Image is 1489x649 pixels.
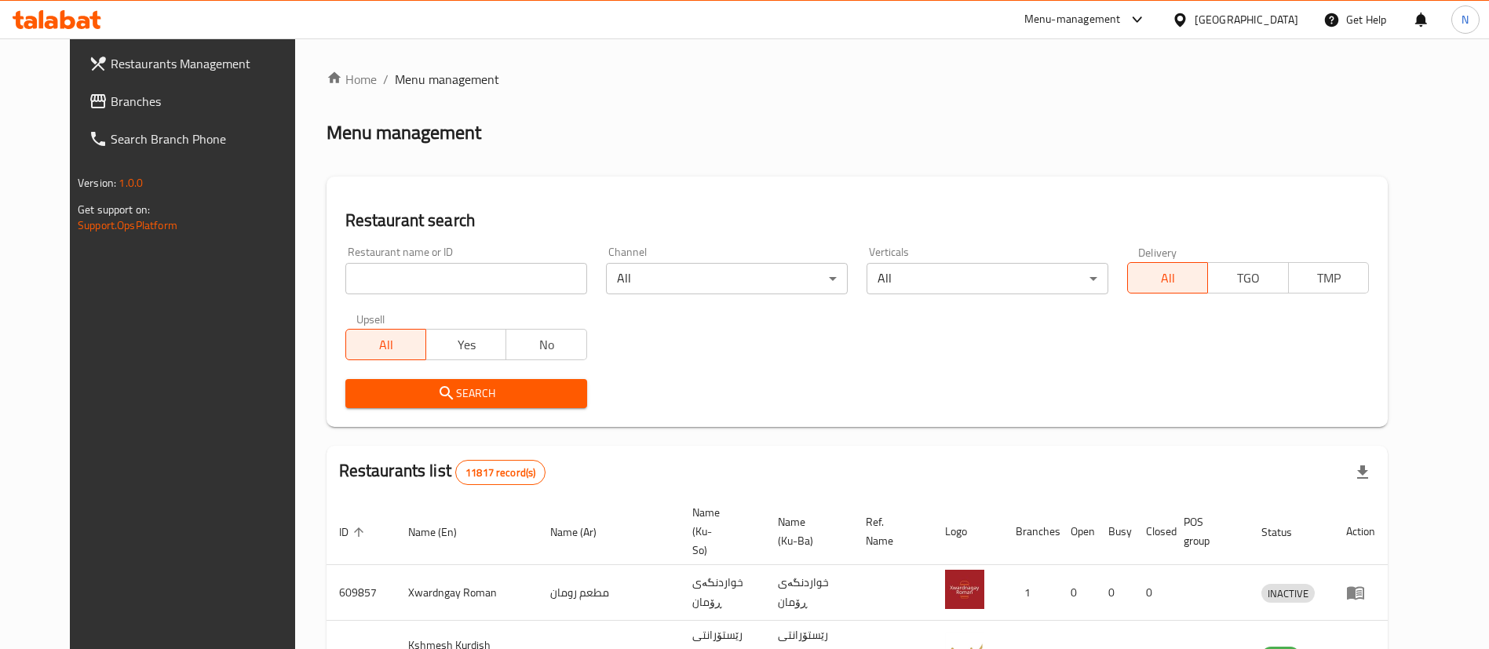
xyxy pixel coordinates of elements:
[345,263,587,294] input: Search for restaurant name or ID..
[867,263,1108,294] div: All
[1288,262,1369,294] button: TMP
[345,379,587,408] button: Search
[327,70,1388,89] nav: breadcrumb
[1003,565,1058,621] td: 1
[1127,262,1208,294] button: All
[1133,498,1171,565] th: Closed
[1346,583,1375,602] div: Menu
[356,313,385,324] label: Upsell
[327,70,377,89] a: Home
[1195,11,1298,28] div: [GEOGRAPHIC_DATA]
[358,384,575,403] span: Search
[111,129,306,148] span: Search Branch Phone
[778,512,834,550] span: Name (Ku-Ba)
[1462,11,1469,28] span: N
[383,70,389,89] li: /
[680,565,765,621] td: خواردنگەی ڕۆمان
[327,565,396,621] td: 609857
[76,120,319,158] a: Search Branch Phone
[432,334,500,356] span: Yes
[76,82,319,120] a: Branches
[692,503,746,560] span: Name (Ku-So)
[76,45,319,82] a: Restaurants Management
[111,54,306,73] span: Restaurants Management
[606,263,848,294] div: All
[339,523,369,541] span: ID
[866,512,914,550] span: Ref. Name
[1334,498,1388,565] th: Action
[538,565,680,621] td: مطعم رومان
[1024,10,1121,29] div: Menu-management
[550,523,617,541] span: Name (Ar)
[1207,262,1288,294] button: TGO
[78,199,150,220] span: Get support on:
[455,460,546,485] div: Total records count
[1261,584,1315,603] div: INACTIVE
[1096,498,1133,565] th: Busy
[765,565,853,621] td: خواردنگەی ڕۆمان
[345,329,426,360] button: All
[408,523,477,541] span: Name (En)
[456,465,545,480] span: 11817 record(s)
[1261,585,1315,603] span: INACTIVE
[352,334,420,356] span: All
[1058,565,1096,621] td: 0
[1261,523,1312,541] span: Status
[1003,498,1058,565] th: Branches
[1214,267,1282,290] span: TGO
[932,498,1003,565] th: Logo
[1184,512,1230,550] span: POS group
[425,329,506,360] button: Yes
[327,120,481,145] h2: Menu management
[111,92,306,111] span: Branches
[1344,454,1381,491] div: Export file
[513,334,580,356] span: No
[396,565,538,621] td: Xwardngay Roman
[1058,498,1096,565] th: Open
[1133,565,1171,621] td: 0
[1134,267,1202,290] span: All
[119,173,143,193] span: 1.0.0
[78,215,177,235] a: Support.OpsPlatform
[945,570,984,609] img: Xwardngay Roman
[1295,267,1363,290] span: TMP
[1096,565,1133,621] td: 0
[395,70,499,89] span: Menu management
[339,459,546,485] h2: Restaurants list
[78,173,116,193] span: Version:
[1138,246,1177,257] label: Delivery
[505,329,586,360] button: No
[345,209,1369,232] h2: Restaurant search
